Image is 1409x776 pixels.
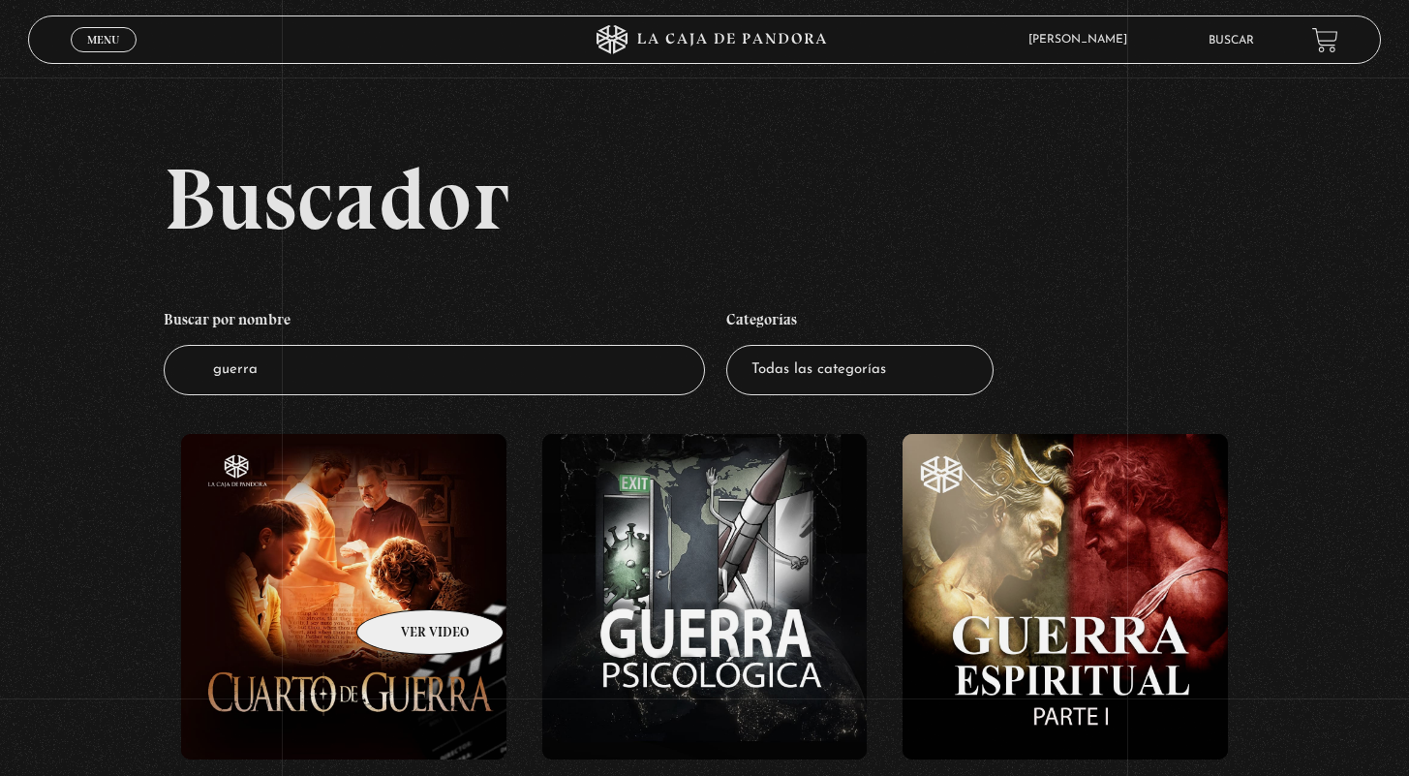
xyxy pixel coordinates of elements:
a: Buscar [1209,35,1254,47]
h2: Buscador [164,155,1381,242]
h4: Buscar por nombre [164,300,705,345]
span: Menu [87,34,119,46]
h4: Categorías [726,300,994,345]
span: Cerrar [80,50,126,64]
a: View your shopping cart [1312,27,1338,53]
span: [PERSON_NAME] [1019,34,1147,46]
